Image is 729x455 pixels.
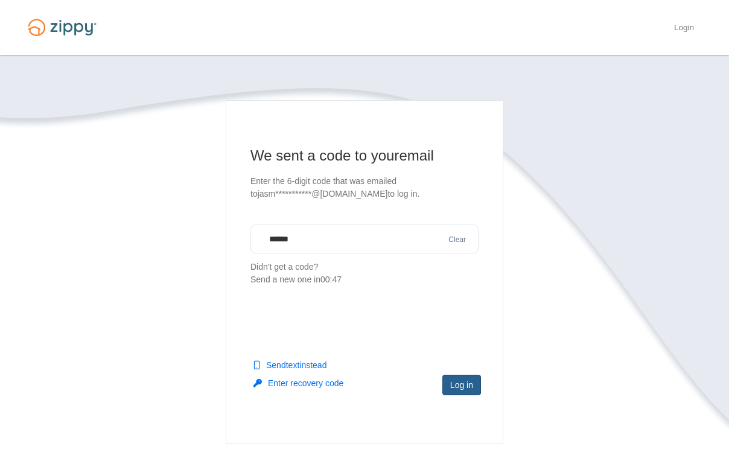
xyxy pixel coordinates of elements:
[253,377,343,389] button: Enter recovery code
[674,23,694,35] a: Login
[21,13,104,42] img: Logo
[253,359,326,371] button: Sendtextinstead
[250,175,479,200] p: Enter the 6-digit code that was emailed to jasm***********@[DOMAIN_NAME] to log in.
[250,273,479,286] div: Send a new one in 00:47
[445,234,470,246] button: Clear
[250,146,479,165] h1: We sent a code to your email
[442,375,481,395] button: Log in
[250,261,479,286] p: Didn't get a code?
